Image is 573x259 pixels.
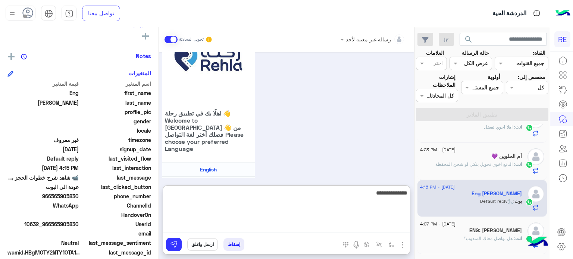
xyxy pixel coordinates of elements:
[515,161,522,167] span: انت
[7,239,79,247] span: 0
[420,146,455,153] span: [DATE] - 4:23 PM
[343,242,349,248] img: make a call
[80,183,151,191] span: last_clicked_button
[472,190,522,197] h5: Eng Alaa Nagy
[514,198,522,204] span: بوت
[7,136,79,144] span: غير معروف
[480,198,514,204] span: : Default reply
[398,240,407,249] img: send attachment
[416,73,455,89] label: إشارات الملاحظات
[179,37,204,42] small: تحويل المحادثة
[7,183,79,191] span: عودة الى البوت
[7,9,17,18] img: profile
[492,9,526,19] p: الدردشة الحية
[80,202,151,209] span: ChannelId
[8,53,15,60] img: add
[555,6,570,21] img: Logo
[515,236,522,241] span: انت
[80,89,151,97] span: first_name
[526,235,533,243] img: WhatsApp
[527,222,544,239] img: defaultAdmin.png
[21,54,27,60] img: notes
[464,35,473,44] span: search
[388,241,394,247] img: select flow
[526,124,533,132] img: WhatsApp
[7,202,79,209] span: 2
[7,117,79,125] span: null
[187,238,218,251] button: ارسل واغلق
[7,249,82,256] span: wamid.HBgMOTY2NTY1OTA1ODMwFQIAEhggRDMxQUUzMDBDRTdERjU0NzQ1QTU2OEJCNjE5QzhCOEEA
[128,70,151,76] h6: المتغيرات
[80,230,151,237] span: email
[80,117,151,125] span: gender
[7,192,79,200] span: 966565905830
[416,108,548,121] button: تطبيق الفلاتر
[554,31,570,47] div: RE
[7,89,79,97] span: Eng
[460,33,478,49] button: search
[80,220,151,228] span: UserId
[373,238,385,250] button: Trigger scenario
[7,80,79,88] span: قيمة المتغير
[435,161,515,167] span: الدفع اخوي تحويل بنكي او شحن المحفظة
[44,9,53,18] img: tab
[515,124,522,130] span: انت
[420,221,455,227] span: [DATE] - 4:07 PM
[80,192,151,200] span: phone_number
[7,127,79,135] span: null
[7,211,79,219] span: null
[165,110,252,152] span: اهلًا بك في تطبيق رحلة 👋 Welcome to [GEOGRAPHIC_DATA] 👋 من فضلك أختر لغة التواصل Please choose yo...
[518,73,545,81] label: مخصص إلى:
[80,239,151,247] span: last_message_sentiment
[527,186,544,202] img: defaultAdmin.png
[80,164,151,172] span: last_interaction
[65,9,73,18] img: tab
[433,59,444,69] div: اختر
[165,15,252,102] img: 88.jpg
[484,124,515,130] span: اهلا اخوي تفضل
[80,108,151,116] span: profile_pic
[385,238,398,250] button: select flow
[525,229,551,255] img: hulul-logo.png
[80,136,151,144] span: timezone
[80,155,151,162] span: last_visited_flow
[7,145,79,153] span: 2025-08-04T09:56:03.868Z
[7,155,79,162] span: Default reply
[532,9,541,18] img: tab
[80,174,151,181] span: last_message
[223,238,244,251] button: إسقاط
[533,49,545,57] label: القناة:
[526,198,533,206] img: WhatsApp
[420,184,455,190] span: [DATE] - 4:15 PM
[7,220,79,228] span: 10632_966565905830
[80,211,151,219] span: HandoverOn
[361,238,373,250] button: create order
[170,241,178,248] img: send message
[62,6,76,21] a: tab
[136,53,151,59] h6: Notes
[82,6,120,21] a: تواصل معنا
[364,241,370,247] img: create order
[80,127,151,135] span: locale
[200,166,217,173] span: English
[7,174,79,181] span: 📹 شاهد شرح خطوات الحجز بالفيديو:
[80,145,151,153] span: signup_date
[7,99,79,107] span: Alaa Nagy
[7,230,79,237] span: null
[488,73,500,81] label: أولوية
[84,249,151,256] span: last_message_id
[7,164,79,172] span: 2025-08-18T13:15:06.893Z
[491,153,522,159] h5: أم الحلوين 💜
[527,148,544,165] img: defaultAdmin.png
[426,49,444,57] label: العلامات
[462,49,489,57] label: حالة الرسالة
[80,99,151,107] span: last_name
[469,227,522,234] h5: ENG: ABDULAZIZ ALI
[526,161,533,168] img: WhatsApp
[352,240,361,249] img: send voice note
[80,80,151,88] span: اسم المتغير
[376,241,382,247] img: Trigger scenario
[464,236,515,241] span: هل تواصل معاك المندوب؟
